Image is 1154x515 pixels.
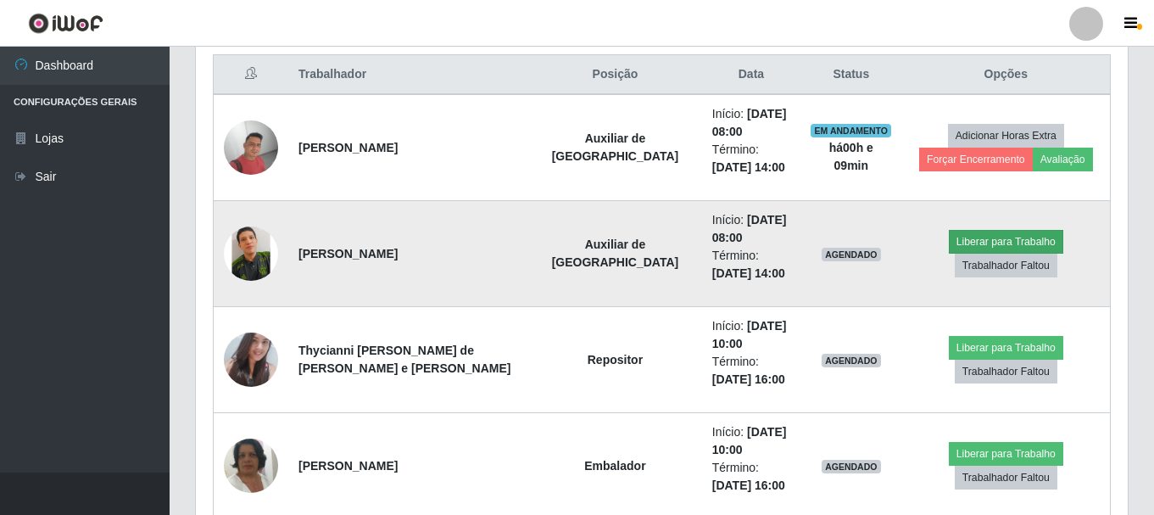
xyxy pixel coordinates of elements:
img: 1742239917826.jpeg [224,217,278,289]
th: Status [800,55,901,95]
button: Avaliação [1033,148,1093,171]
button: Trabalhador Faltou [955,466,1057,490]
strong: [PERSON_NAME] [298,247,398,260]
button: Liberar para Trabalho [949,442,1063,466]
strong: Embalador [584,459,645,473]
img: 1751462505054.jpeg [224,323,278,396]
li: Término: [712,353,790,389]
li: Início: [712,105,790,141]
li: Término: [712,141,790,176]
th: Opções [902,55,1111,95]
li: Início: [712,423,790,459]
strong: [PERSON_NAME] [298,459,398,473]
time: [DATE] 08:00 [712,213,787,244]
strong: [PERSON_NAME] [298,141,398,154]
span: AGENDADO [822,354,881,367]
span: EM ANDAMENTO [811,124,891,137]
strong: Repositor [588,353,643,367]
strong: Auxiliar de [GEOGRAPHIC_DATA] [552,132,679,163]
time: [DATE] 16:00 [712,372,785,386]
img: CoreUI Logo [28,13,103,34]
span: AGENDADO [822,460,881,473]
button: Liberar para Trabalho [949,230,1063,254]
img: 1710898857944.jpeg [224,120,278,175]
li: Início: [712,317,790,353]
time: [DATE] 10:00 [712,319,787,350]
time: [DATE] 14:00 [712,160,785,174]
button: Trabalhador Faltou [955,360,1057,383]
strong: há 00 h e 09 min [829,141,873,172]
strong: Auxiliar de [GEOGRAPHIC_DATA] [552,238,679,269]
button: Trabalhador Faltou [955,254,1057,277]
th: Data [702,55,800,95]
button: Adicionar Horas Extra [948,124,1064,148]
time: [DATE] 16:00 [712,479,785,492]
time: [DATE] 10:00 [712,425,787,456]
time: [DATE] 08:00 [712,107,787,138]
time: [DATE] 14:00 [712,266,785,280]
button: Forçar Encerramento [919,148,1033,171]
span: AGENDADO [822,248,881,261]
strong: Thycianni [PERSON_NAME] de [PERSON_NAME] e [PERSON_NAME] [298,344,510,375]
li: Início: [712,211,790,247]
li: Término: [712,247,790,283]
th: Posição [528,55,702,95]
li: Término: [712,459,790,495]
img: 1676496034794.jpeg [224,417,278,514]
button: Liberar para Trabalho [949,336,1063,360]
th: Trabalhador [288,55,528,95]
